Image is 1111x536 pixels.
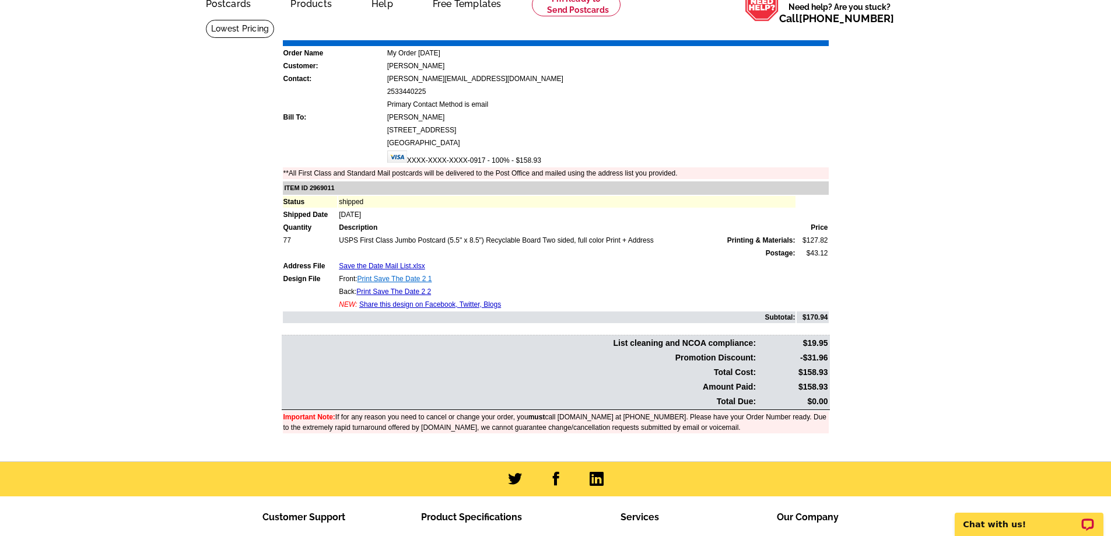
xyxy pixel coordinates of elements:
span: NEW: [339,300,357,309]
a: [PHONE_NUMBER] [799,12,894,24]
td: -$31.96 [758,351,828,365]
td: If for any reason you need to cancel or change your order, you call [DOMAIN_NAME] at [PHONE_NUMBE... [283,411,829,433]
span: Services [621,512,659,523]
td: Order Name [283,47,385,59]
td: shipped [338,196,795,208]
td: $43.12 [797,247,828,259]
td: $0.00 [758,395,828,408]
td: $127.82 [797,234,828,246]
td: Quantity [283,222,338,233]
td: $19.95 [758,337,828,350]
span: Need help? Are you stuck? [779,1,900,24]
span: Our Company [777,512,839,523]
td: Amount Paid: [283,380,757,394]
td: My Order [DATE] [387,47,829,59]
td: USPS First Class Jumbo Postcard (5.5" x 8.5") Recyclable Board Two sided, full color Print + Address [338,234,795,246]
td: ITEM ID 2969011 [283,181,829,195]
td: [DATE] [338,209,795,220]
td: Description [338,222,795,233]
td: Back: [338,286,795,297]
td: List cleaning and NCOA compliance: [283,337,757,350]
td: $170.94 [797,311,828,323]
td: Price [797,222,828,233]
td: Status [283,196,338,208]
td: Front: [338,273,795,285]
td: [PERSON_NAME][EMAIL_ADDRESS][DOMAIN_NAME] [387,73,829,85]
strong: Postage: [766,249,795,257]
td: [STREET_ADDRESS] [387,124,829,136]
td: $158.93 [758,366,828,379]
td: Design File [283,273,338,285]
td: Primary Contact Method is email [387,99,829,110]
td: Bill To: [283,111,385,123]
td: Total Cost: [283,366,757,379]
span: Call [779,12,894,24]
td: 77 [283,234,338,246]
font: Important Note: [283,413,335,421]
iframe: LiveChat chat widget [947,499,1111,536]
a: Save the Date Mail List.xlsx [339,262,425,270]
img: visa.gif [387,150,407,163]
b: must [528,413,545,421]
td: [PERSON_NAME] [387,60,829,72]
span: Product Specifications [421,512,522,523]
td: Promotion Discount: [283,351,757,365]
a: Print Save The Date 2 1 [358,275,432,283]
td: **All First Class and Standard Mail postcards will be delivered to the Post Office and mailed usi... [283,167,829,179]
td: Subtotal: [283,311,796,323]
span: Printing & Materials: [727,235,795,246]
td: $158.93 [758,380,828,394]
td: Total Due: [283,395,757,408]
td: Customer: [283,60,385,72]
td: Address File [283,260,338,272]
a: Share this design on Facebook, Twitter, Blogs [359,300,501,309]
td: [GEOGRAPHIC_DATA] [387,137,829,149]
td: Shipped Date [283,209,338,220]
td: [PERSON_NAME] [387,111,829,123]
span: Customer Support [262,512,345,523]
td: 2533440225 [387,86,829,97]
td: Contact: [283,73,385,85]
td: XXXX-XXXX-XXXX-0917 - 100% - $158.93 [387,150,829,166]
a: Print Save The Date 2 2 [356,288,431,296]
